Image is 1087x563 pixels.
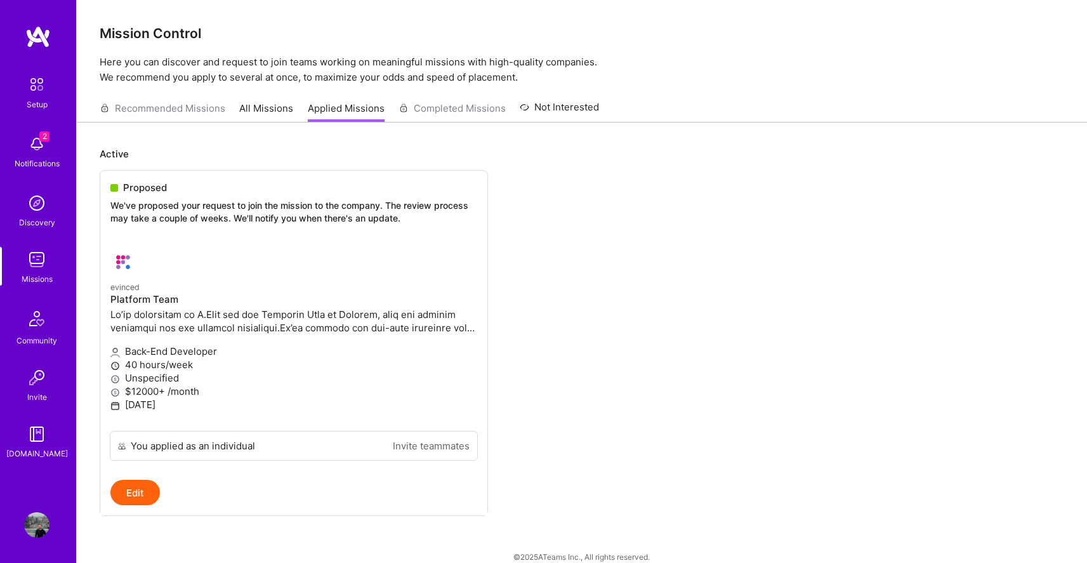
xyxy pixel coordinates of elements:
[131,439,255,453] div: You applied as an individual
[39,131,49,142] span: 2
[110,398,477,411] p: [DATE]
[110,361,120,371] i: icon Clock
[24,365,49,390] img: Invite
[520,100,599,123] a: Not Interested
[110,388,120,397] i: icon MoneyGray
[110,480,160,505] button: Edit
[23,71,50,98] img: setup
[27,390,47,404] div: Invite
[22,303,52,334] img: Community
[110,358,477,371] p: 40 hours/week
[24,247,49,272] img: teamwork
[110,308,477,334] p: Lo’ip dolorsitam co A.Elit sed doe Temporin Utla et Dolorem, aliq eni adminim veniamqui nos exe u...
[19,216,55,229] div: Discovery
[308,102,385,123] a: Applied Missions
[110,282,140,292] small: evinced
[110,385,477,398] p: $12000+ /month
[24,131,49,157] img: bell
[24,512,49,538] img: User Avatar
[27,98,48,111] div: Setup
[110,249,136,275] img: evinced company logo
[100,25,1064,41] h3: Mission Control
[110,348,120,357] i: icon Applicant
[393,439,470,453] a: Invite teammates
[24,190,49,216] img: discovery
[21,512,53,538] a: User Avatar
[25,25,51,48] img: logo
[110,371,477,385] p: Unspecified
[100,147,1064,161] p: Active
[110,401,120,411] i: icon Calendar
[24,421,49,447] img: guide book
[239,102,293,123] a: All Missions
[110,374,120,384] i: icon MoneyGray
[123,181,167,194] span: Proposed
[100,55,1064,85] p: Here you can discover and request to join teams working on meaningful missions with high-quality ...
[16,334,57,347] div: Community
[110,294,477,305] h4: Platform Team
[100,239,487,431] a: evinced company logoevincedPlatform TeamLo’ip dolorsitam co A.Elit sed doe Temporin Utla et Dolor...
[6,447,68,460] div: [DOMAIN_NAME]
[110,345,477,358] p: Back-End Developer
[22,272,53,286] div: Missions
[15,157,60,170] div: Notifications
[110,199,477,224] p: We've proposed your request to join the mission to the company. The review process may take a cou...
